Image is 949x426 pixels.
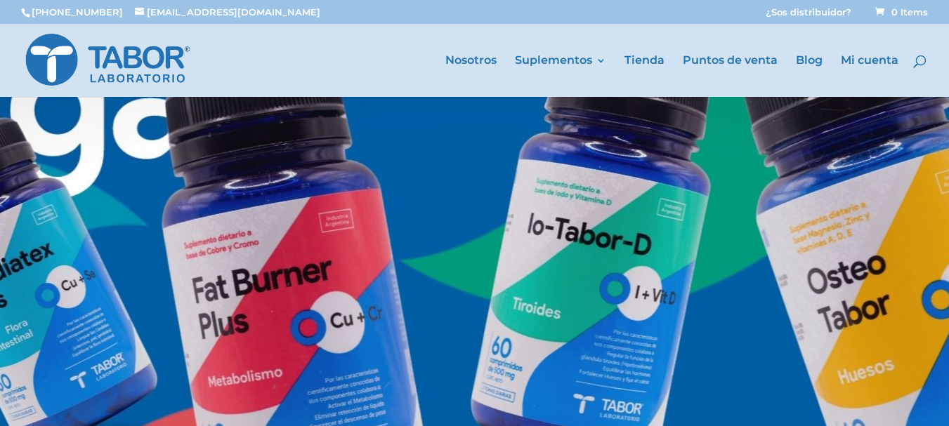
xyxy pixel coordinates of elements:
img: Laboratorio Tabor [24,31,192,89]
a: Mi cuenta [841,55,898,97]
a: [PHONE_NUMBER] [32,6,123,18]
a: [EMAIL_ADDRESS][DOMAIN_NAME] [135,6,320,18]
a: Tienda [624,55,665,97]
a: Nosotros [445,55,497,97]
a: Blog [796,55,823,97]
a: Puntos de venta [683,55,778,97]
a: 0 Items [872,6,928,18]
span: 0 Items [875,6,928,18]
a: ¿Sos distribuidor? [766,8,851,24]
a: Suplementos [515,55,606,97]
